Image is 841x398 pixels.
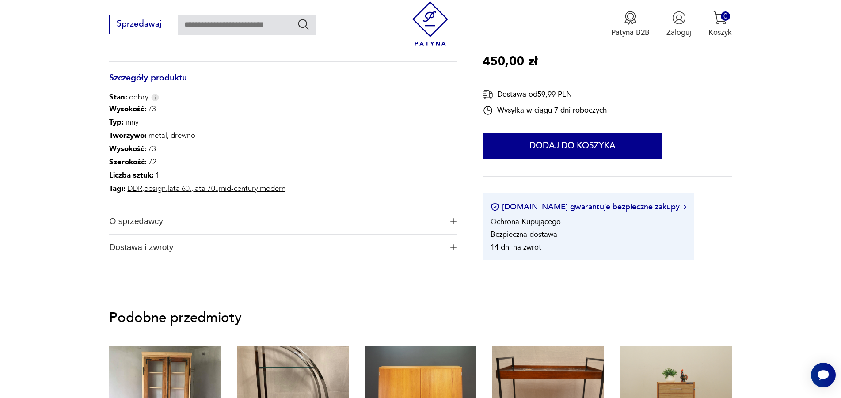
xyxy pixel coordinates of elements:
[483,89,607,100] div: Dostawa od 59,99 PLN
[450,244,457,250] img: Ikona plusa
[109,169,285,182] p: 1
[109,311,731,324] p: Podobne przedmioty
[611,27,650,38] p: Patyna B2B
[109,170,154,180] b: Liczba sztuk:
[672,11,686,25] img: Ikonka użytkownika
[708,11,732,38] button: 0Koszyk
[297,18,310,30] button: Szukaj
[109,208,442,234] span: O sprzedawcy
[611,11,650,38] a: Ikona medaluPatyna B2B
[713,11,727,25] img: Ikona koszyka
[483,52,537,72] p: 450,00 zł
[491,229,557,239] li: Bezpieczna dostawa
[109,142,285,155] p: 73
[109,129,285,142] p: metal, drewno
[109,182,285,195] p: , , , ,
[109,155,285,169] p: 72
[109,92,127,102] b: Stan:
[151,94,159,101] img: Info icon
[811,363,836,387] iframe: Smartsupp widget button
[491,203,499,212] img: Ikona certyfikatu
[483,105,607,116] div: Wysyłka w ciągu 7 dni roboczych
[491,242,541,252] li: 14 dni na zwrot
[708,27,732,38] p: Koszyk
[666,27,691,38] p: Zaloguj
[144,183,166,193] a: design
[109,130,147,140] b: Tworzywo :
[109,75,457,92] h3: Szczegóły produktu
[491,201,686,212] button: [DOMAIN_NAME] gwarantuje bezpieczne zakupy
[109,92,148,102] span: dobry
[109,15,169,34] button: Sprzedawaj
[408,1,453,46] img: Patyna - sklep z meblami i dekoracjami vintage
[109,116,285,129] p: inny
[109,208,457,234] button: Ikona plusaO sprzedawcy
[109,183,126,193] b: Tagi:
[219,183,285,193] a: mid-century modern
[109,235,442,260] span: Dostawa i zwroty
[611,11,650,38] button: Patyna B2B
[109,235,457,260] button: Ikona plusaDostawa i zwroty
[450,218,457,224] img: Ikona plusa
[109,157,147,167] b: Szerokość :
[109,117,124,127] b: Typ :
[193,183,217,193] a: lata 70.
[167,183,191,193] a: lata 60.
[483,133,662,159] button: Dodaj do koszyka
[483,89,493,100] img: Ikona dostawy
[624,11,637,25] img: Ikona medalu
[721,11,730,21] div: 0
[109,144,146,154] b: Wysokość :
[666,11,691,38] button: Zaloguj
[109,102,285,116] p: 73
[109,104,146,114] b: Wysokość :
[127,183,142,193] a: DDR
[491,216,561,227] li: Ochrona Kupującego
[109,21,169,28] a: Sprzedawaj
[684,205,686,209] img: Ikona strzałki w prawo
